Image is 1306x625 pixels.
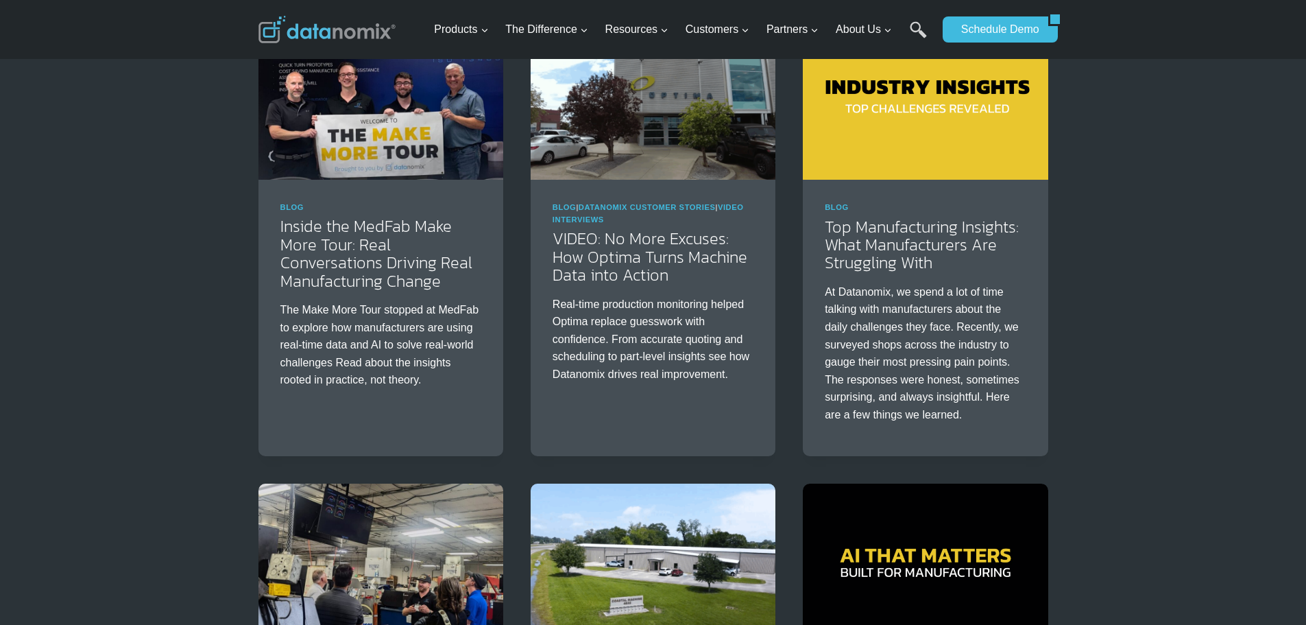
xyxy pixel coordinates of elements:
[531,16,775,180] img: Discover how Optima Manufacturing uses Datanomix to turn raw machine data into real-time insights...
[836,21,892,38] span: About Us
[825,203,849,211] a: Blog
[434,21,488,38] span: Products
[766,21,819,38] span: Partners
[579,203,716,211] a: Datanomix Customer Stories
[280,214,472,292] a: Inside the MedFab Make More Tour: Real Conversations Driving Real Manufacturing Change
[605,21,668,38] span: Resources
[943,16,1048,43] a: Schedule Demo
[825,215,1019,275] a: Top Manufacturing Insights: What Manufacturers Are Struggling With
[553,203,577,211] a: Blog
[553,203,744,224] a: Video Interviews
[825,283,1026,424] p: At Datanomix, we spend a lot of time talking with manufacturers about the daily challenges they f...
[428,8,936,52] nav: Primary Navigation
[686,21,749,38] span: Customers
[258,16,396,43] img: Datanomix
[280,203,304,211] a: Blog
[505,21,588,38] span: The Difference
[258,16,503,180] img: Make More Tour at Medfab - See how AI in Manufacturing is taking the spotlight
[553,226,747,287] a: VIDEO: No More Excuses: How Optima Turns Machine Data into Action
[910,21,927,52] a: Search
[553,203,744,224] span: | |
[280,301,481,389] p: The Make More Tour stopped at MedFab to explore how manufacturers are using real-time data and AI...
[553,296,753,384] p: Real-time production monitoring helped Optima replace guesswork with confidence. From accurate qu...
[803,16,1048,180] img: Datanomix Industry Insights. Top Challenges Revealed.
